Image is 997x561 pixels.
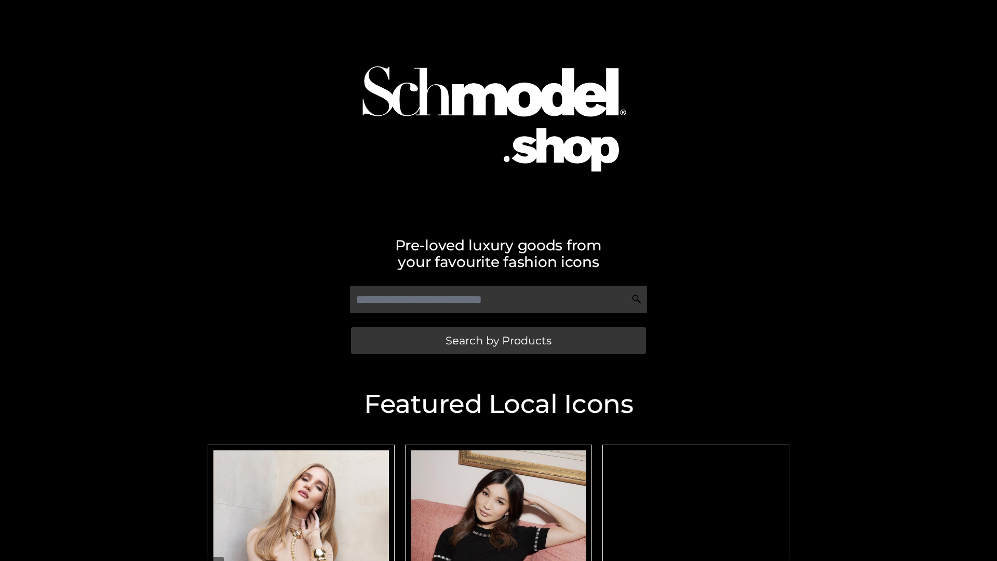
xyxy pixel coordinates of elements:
[203,237,794,270] h2: Pre-loved luxury goods from your favourite fashion icons
[446,335,551,346] span: Search by Products
[351,327,646,354] a: Search by Products
[631,294,642,304] img: Search Icon
[203,391,794,417] h2: Featured Local Icons​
